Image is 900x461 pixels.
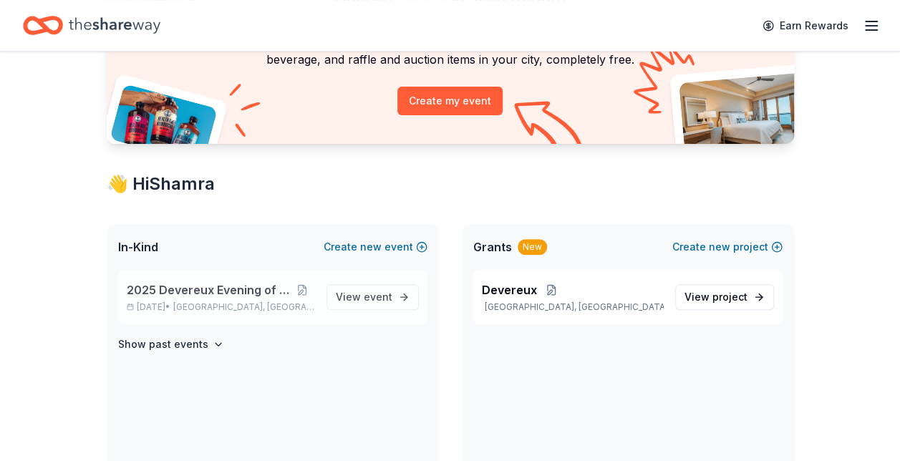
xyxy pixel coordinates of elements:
[118,336,224,353] button: Show past events
[360,238,382,256] span: new
[364,291,392,303] span: event
[518,239,547,255] div: New
[324,238,427,256] button: Createnewevent
[684,288,747,306] span: View
[118,336,208,353] h4: Show past events
[712,291,747,303] span: project
[127,281,289,299] span: 2025 Devereux Evening of Hope
[672,238,783,256] button: Createnewproject
[754,13,857,39] a: Earn Rewards
[107,173,794,195] div: 👋 Hi Shamra
[118,238,158,256] span: In-Kind
[336,288,392,306] span: View
[326,284,419,310] a: View event
[482,301,664,313] p: [GEOGRAPHIC_DATA], [GEOGRAPHIC_DATA]
[514,101,586,155] img: Curvy arrow
[482,281,537,299] span: Devereux
[473,238,512,256] span: Grants
[709,238,730,256] span: new
[127,301,315,313] p: [DATE] •
[173,301,314,313] span: [GEOGRAPHIC_DATA], [GEOGRAPHIC_DATA]
[675,284,774,310] a: View project
[23,9,160,42] a: Home
[397,87,503,115] button: Create my event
